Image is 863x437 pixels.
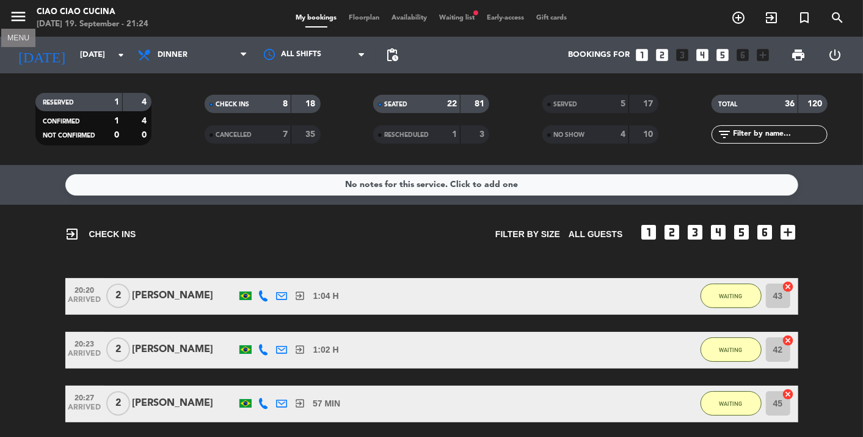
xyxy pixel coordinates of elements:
span: My bookings [290,15,343,21]
i: exit_to_app [295,398,306,409]
span: NO SHOW [553,132,584,138]
span: TOTAL [719,101,738,108]
span: CONFIRMED [43,119,80,125]
span: WALK IN [755,7,788,28]
i: turned_in_not [797,10,812,25]
span: 1:04 H [313,289,339,303]
div: [PERSON_NAME] [133,342,236,358]
button: WAITING [701,391,762,416]
i: cancel [782,281,795,293]
span: CHECK INS [65,227,136,241]
span: WAITING [719,293,743,299]
i: [DATE] [9,42,74,68]
span: pending_actions [385,48,399,62]
span: Early-access [481,15,531,21]
span: SEARCH [821,7,854,28]
i: exit_to_app [65,227,80,241]
span: fiber_manual_record [473,9,480,17]
span: ARRIVED [70,296,100,310]
i: looks_6 [735,47,751,63]
i: search [830,10,845,25]
span: 1:02 H [313,343,339,357]
span: 2 [106,337,130,362]
strong: 120 [807,100,825,108]
i: add_box [756,47,771,63]
strong: 4 [142,117,149,125]
strong: 1 [452,130,457,139]
strong: 0 [114,131,119,139]
strong: 18 [305,100,318,108]
span: Availability [386,15,434,21]
div: [PERSON_NAME] [133,395,236,411]
button: WAITING [701,337,762,362]
span: 20:20 [70,282,100,296]
i: menu [9,7,27,26]
span: WAITING [719,400,743,407]
span: RESERVED [43,100,74,106]
i: looks_4 [709,222,729,242]
span: ARRIVED [70,350,100,364]
span: WAITING [719,347,743,353]
i: arrow_drop_down [114,48,128,62]
i: cancel [782,334,795,347]
div: MENU [1,32,35,43]
input: Filter by name... [732,128,827,141]
div: LOG OUT [817,37,854,73]
strong: 4 [621,130,625,139]
span: CHECK INS [216,101,249,108]
span: Dinner [158,51,188,59]
span: All guests [569,227,622,241]
i: looks_5 [715,47,731,63]
span: Waiting list [434,15,481,21]
span: CANCELLED [216,132,252,138]
i: looks_two [663,222,682,242]
span: NOT CONFIRMED [43,133,95,139]
span: Filter by size [495,227,560,241]
span: 2 [106,284,130,308]
strong: 1 [114,98,119,106]
strong: 3 [479,130,487,139]
div: No notes for this service. Click to add one [345,178,518,192]
span: SEATED [384,101,407,108]
span: RESCHEDULED [384,132,429,138]
strong: 8 [283,100,288,108]
i: looks_4 [695,47,711,63]
span: 57 MIN [313,397,340,411]
span: ARRIVED [70,403,100,417]
i: looks_3 [675,47,691,63]
button: menu [9,7,27,30]
span: Special reservation [788,7,821,28]
span: 2 [106,391,130,416]
button: WAITING [701,284,762,308]
strong: 17 [644,100,656,108]
span: 20:23 [70,336,100,350]
i: cancel [782,388,795,400]
i: filter_list [718,127,732,142]
strong: 36 [785,100,795,108]
span: Gift cards [531,15,574,21]
i: looks_two [655,47,671,63]
strong: 0 [142,131,149,139]
i: add_circle_outline [731,10,746,25]
i: looks_one [639,222,659,242]
i: exit_to_app [295,290,306,301]
span: SERVED [553,101,577,108]
span: Bookings for [569,50,630,60]
i: looks_3 [686,222,705,242]
strong: 35 [305,130,318,139]
div: [PERSON_NAME] [133,288,236,304]
i: add_box [779,222,798,242]
span: 20:27 [70,390,100,404]
strong: 81 [475,100,487,108]
span: Floorplan [343,15,386,21]
i: looks_6 [756,222,775,242]
strong: 5 [621,100,625,108]
i: power_settings_new [828,48,843,62]
i: looks_5 [732,222,752,242]
i: looks_one [635,47,650,63]
div: Ciao Ciao Cucina [37,6,148,18]
strong: 7 [283,130,288,139]
strong: 4 [142,98,149,106]
strong: 10 [644,130,656,139]
i: exit_to_app [295,344,306,355]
